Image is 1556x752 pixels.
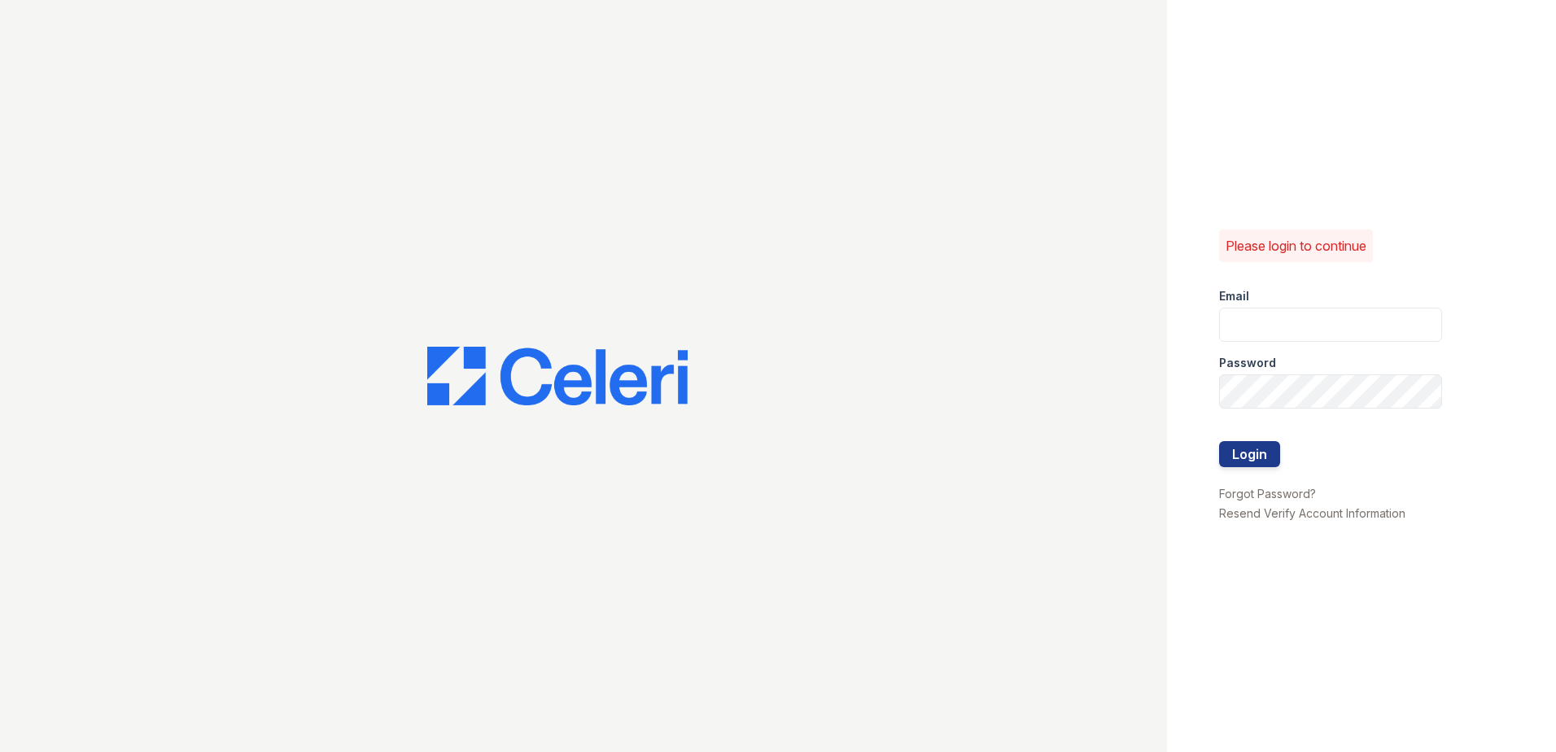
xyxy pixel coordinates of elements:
label: Password [1219,355,1276,371]
a: Forgot Password? [1219,487,1316,501]
a: Resend Verify Account Information [1219,506,1405,520]
button: Login [1219,441,1280,467]
p: Please login to continue [1226,236,1366,256]
img: CE_Logo_Blue-a8612792a0a2168367f1c8372b55b34899dd931a85d93a1a3d3e32e68fde9ad4.png [427,347,688,405]
label: Email [1219,288,1249,304]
